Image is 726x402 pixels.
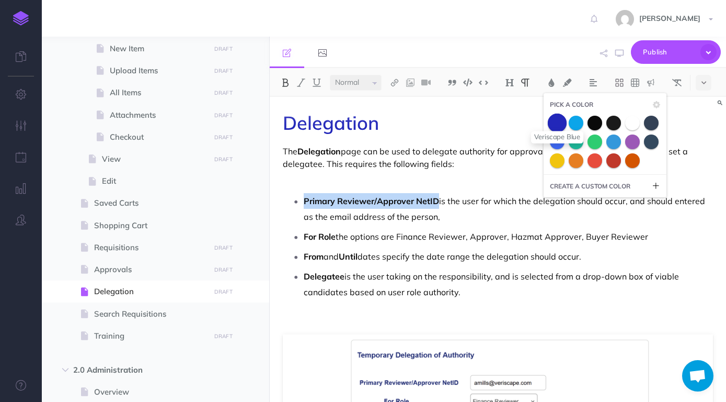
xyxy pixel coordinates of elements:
[421,79,431,87] img: Add video button
[94,330,206,342] span: Training
[304,269,713,300] p: is the user taking on the responsibility, and is selected from a drop-down box of viable candidat...
[102,153,206,165] span: View
[210,43,236,55] button: DRAFT
[589,79,598,87] img: Alignment dropdown menu button
[214,333,233,340] small: DRAFT
[210,87,236,99] button: DRAFT
[214,244,233,251] small: DRAFT
[110,64,206,77] span: Upload Items
[339,251,358,262] strong: Until
[110,109,206,121] span: Attachments
[210,109,236,121] button: DRAFT
[210,131,236,143] button: DRAFT
[616,10,634,28] img: 743f3ee6f9f80ed2ad13fd650e81ed88.jpg
[210,242,236,254] button: DRAFT
[13,11,29,26] img: logo-mark.svg
[210,264,236,276] button: DRAFT
[631,40,721,64] button: Publish
[94,241,206,254] span: Requisitions
[214,90,233,96] small: DRAFT
[550,181,630,191] small: CREATE A CUSTOM COLOR
[102,175,206,187] span: Edit
[214,112,233,119] small: DRAFT
[94,285,206,298] span: Delegation
[94,308,206,320] span: Search Requisitions
[281,79,290,87] img: Bold button
[304,193,713,225] p: is the user for which the delegation should occur, and should entered as the email address of the...
[283,111,379,135] span: Delegation
[210,330,236,342] button: DRAFT
[214,134,233,141] small: DRAFT
[110,42,206,55] span: New Item
[447,79,457,87] img: Blockquote button
[296,79,306,87] img: Italic button
[521,79,530,87] img: Paragraph button
[304,249,713,264] p: and dates specify the date range the delegation should occur.
[682,360,713,392] a: Open chat
[214,266,233,273] small: DRAFT
[283,145,713,170] p: The page can be used to delegate authority for approvals, if the user has permissions to set a de...
[630,79,640,87] img: Create table button
[94,197,206,209] span: Saved Carts
[479,79,488,86] img: Inline code button
[547,79,556,87] img: Text color button
[304,271,344,282] strong: Delegatee
[73,364,193,376] span: 2.0 Administration
[304,196,439,206] strong: Primary Reviewer/Approver NetID
[94,263,206,276] span: Approvals
[390,79,399,87] img: Link button
[297,146,341,157] strong: Delegation
[214,46,233,52] small: DRAFT
[214,288,233,295] small: DRAFT
[304,231,336,242] strong: For Role
[110,131,206,143] span: Checkout
[210,153,236,165] button: DRAFT
[634,14,706,23] span: [PERSON_NAME]
[304,251,324,262] strong: From
[562,79,572,87] img: Text background color button
[304,229,713,244] p: the options are Finance Reviewer, Approver, Hazmat Approver, Buyer Reviewer
[643,44,695,60] span: Publish
[312,79,321,87] img: Underline button
[646,79,655,87] img: Callout dropdown menu button
[550,99,593,109] span: PICK A COLOR
[210,65,236,77] button: DRAFT
[505,79,514,87] img: Headings dropdown button
[94,386,206,398] span: Overview
[214,156,233,163] small: DRAFT
[406,79,415,87] img: Add image button
[463,79,473,86] img: Code block button
[214,68,233,74] small: DRAFT
[94,219,206,232] span: Shopping Cart
[210,286,236,298] button: DRAFT
[672,79,682,87] img: Clear styles button
[110,86,206,99] span: All Items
